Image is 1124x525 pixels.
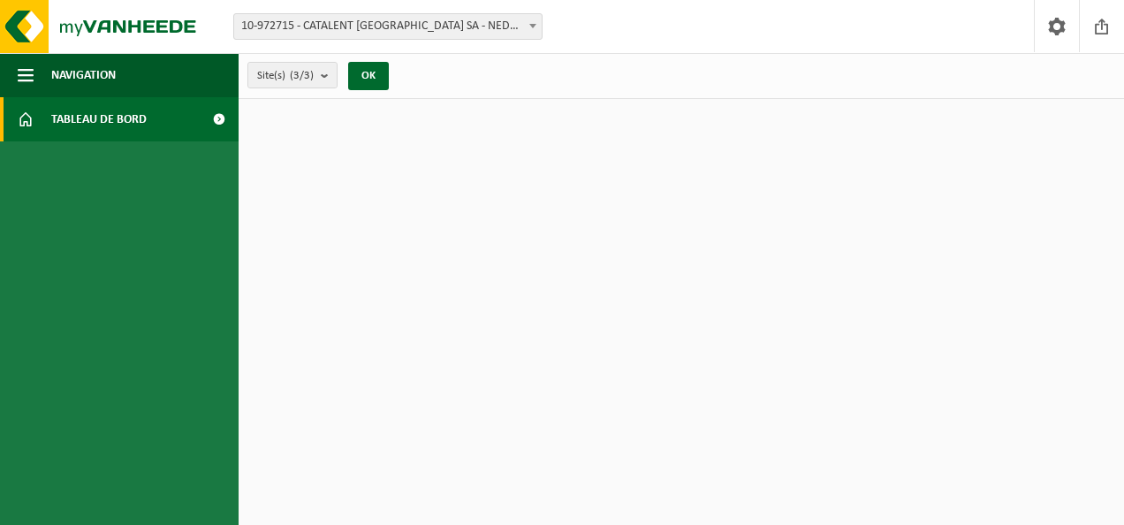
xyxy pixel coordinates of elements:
[233,13,543,40] span: 10-972715 - CATALENT BELGIUM SA - NEDER-OVER-HEEMBEEK
[290,70,314,81] count: (3/3)
[348,62,389,90] button: OK
[51,97,147,141] span: Tableau de bord
[234,14,542,39] span: 10-972715 - CATALENT BELGIUM SA - NEDER-OVER-HEEMBEEK
[257,63,314,89] span: Site(s)
[247,62,338,88] button: Site(s)(3/3)
[51,53,116,97] span: Navigation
